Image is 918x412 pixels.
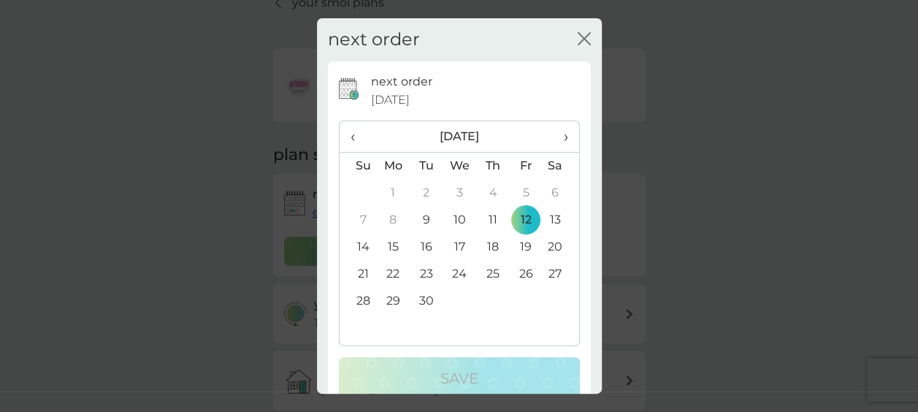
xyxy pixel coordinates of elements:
span: › [553,121,567,152]
td: 27 [542,261,578,288]
span: [DATE] [371,91,410,110]
td: 8 [377,207,410,234]
th: Su [340,152,377,180]
button: close [578,32,591,47]
th: Sa [542,152,578,180]
p: next order [371,72,432,91]
td: 29 [377,288,410,315]
td: 9 [410,207,443,234]
td: 17 [443,234,476,261]
td: 19 [510,234,543,261]
th: Mo [377,152,410,180]
h2: next order [328,29,420,50]
td: 2 [410,180,443,207]
td: 1 [377,180,410,207]
td: 20 [542,234,578,261]
td: 28 [340,288,377,315]
td: 16 [410,234,443,261]
td: 15 [377,234,410,261]
td: 26 [510,261,543,288]
p: Save [440,367,478,390]
td: 22 [377,261,410,288]
span: ‹ [351,121,366,152]
th: We [443,152,476,180]
td: 23 [410,261,443,288]
td: 11 [476,207,509,234]
td: 12 [510,207,543,234]
th: Tu [410,152,443,180]
th: [DATE] [377,121,543,153]
td: 25 [476,261,509,288]
th: Fr [510,152,543,180]
td: 6 [542,180,578,207]
td: 30 [410,288,443,315]
td: 18 [476,234,509,261]
button: Save [339,357,580,400]
th: Th [476,152,509,180]
td: 24 [443,261,476,288]
td: 3 [443,180,476,207]
td: 21 [340,261,377,288]
td: 10 [443,207,476,234]
td: 5 [510,180,543,207]
td: 4 [476,180,509,207]
td: 13 [542,207,578,234]
td: 14 [340,234,377,261]
td: 7 [340,207,377,234]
